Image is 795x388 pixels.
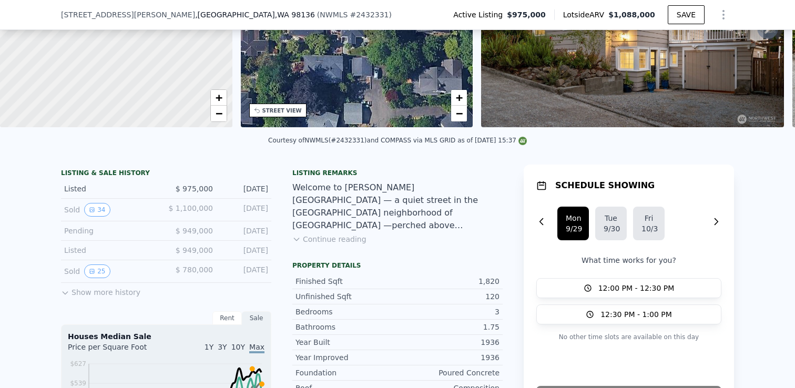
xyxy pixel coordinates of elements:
[212,311,242,325] div: Rent
[61,169,271,179] div: LISTING & SALE HISTORY
[64,226,158,236] div: Pending
[397,367,500,378] div: Poured Concrete
[668,5,705,24] button: SAVE
[64,203,158,217] div: Sold
[507,9,546,20] span: $975,000
[176,227,213,235] span: $ 949,000
[598,283,675,293] span: 12:00 PM - 12:30 PM
[604,213,618,223] div: Tue
[451,90,467,106] a: Zoom in
[641,223,656,234] div: 10/3
[713,4,734,25] button: Show Options
[397,276,500,287] div: 1,820
[84,264,110,278] button: View historical data
[61,9,195,20] span: [STREET_ADDRESS][PERSON_NAME]
[211,90,227,106] a: Zoom in
[70,380,86,387] tspan: $539
[68,331,264,342] div: Houses Median Sale
[231,343,245,351] span: 10Y
[176,185,213,193] span: $ 975,000
[536,331,721,343] p: No other time slots are available on this day
[536,304,721,324] button: 12:30 PM - 1:00 PM
[320,11,348,19] span: NWMLS
[595,207,627,240] button: Tue9/30
[292,169,503,177] div: Listing remarks
[451,106,467,121] a: Zoom out
[641,213,656,223] div: Fri
[64,183,158,194] div: Listed
[295,307,397,317] div: Bedrooms
[536,278,721,298] button: 12:00 PM - 12:30 PM
[292,234,366,244] button: Continue reading
[215,107,222,120] span: −
[295,322,397,332] div: Bathrooms
[566,213,580,223] div: Mon
[518,137,527,145] img: NWMLS Logo
[633,207,665,240] button: Fri10/3
[292,261,503,270] div: Property details
[195,9,315,20] span: , [GEOGRAPHIC_DATA]
[456,91,463,104] span: +
[295,337,397,348] div: Year Built
[397,322,500,332] div: 1.75
[563,9,608,20] span: Lotside ARV
[68,342,166,359] div: Price per Square Foot
[295,367,397,378] div: Foundation
[205,343,213,351] span: 1Y
[555,179,655,192] h1: SCHEDULE SHOWING
[292,181,503,232] div: Welcome to [PERSON_NAME][GEOGRAPHIC_DATA] — a quiet street in the [GEOGRAPHIC_DATA] neighborhood ...
[317,9,392,20] div: ( )
[608,11,655,19] span: $1,088,000
[221,264,268,278] div: [DATE]
[295,352,397,363] div: Year Improved
[350,11,389,19] span: # 2432331
[600,309,672,320] span: 12:30 PM - 1:00 PM
[566,223,580,234] div: 9/29
[221,245,268,256] div: [DATE]
[61,283,140,298] button: Show more history
[84,203,110,217] button: View historical data
[604,223,618,234] div: 9/30
[397,352,500,363] div: 1936
[275,11,315,19] span: , WA 98136
[397,291,500,302] div: 120
[221,203,268,217] div: [DATE]
[64,245,158,256] div: Listed
[168,204,213,212] span: $ 1,100,000
[64,264,158,278] div: Sold
[397,307,500,317] div: 3
[221,183,268,194] div: [DATE]
[176,266,213,274] span: $ 780,000
[215,91,222,104] span: +
[211,106,227,121] a: Zoom out
[70,360,86,367] tspan: $627
[262,107,302,115] div: STREET VIEW
[249,343,264,353] span: Max
[397,337,500,348] div: 1936
[557,207,589,240] button: Mon9/29
[456,107,463,120] span: −
[295,291,397,302] div: Unfinished Sqft
[242,311,271,325] div: Sale
[453,9,507,20] span: Active Listing
[218,343,227,351] span: 3Y
[221,226,268,236] div: [DATE]
[176,246,213,254] span: $ 949,000
[536,255,721,266] p: What time works for you?
[268,137,527,144] div: Courtesy of NWMLS (#2432331) and COMPASS via MLS GRID as of [DATE] 15:37
[295,276,397,287] div: Finished Sqft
